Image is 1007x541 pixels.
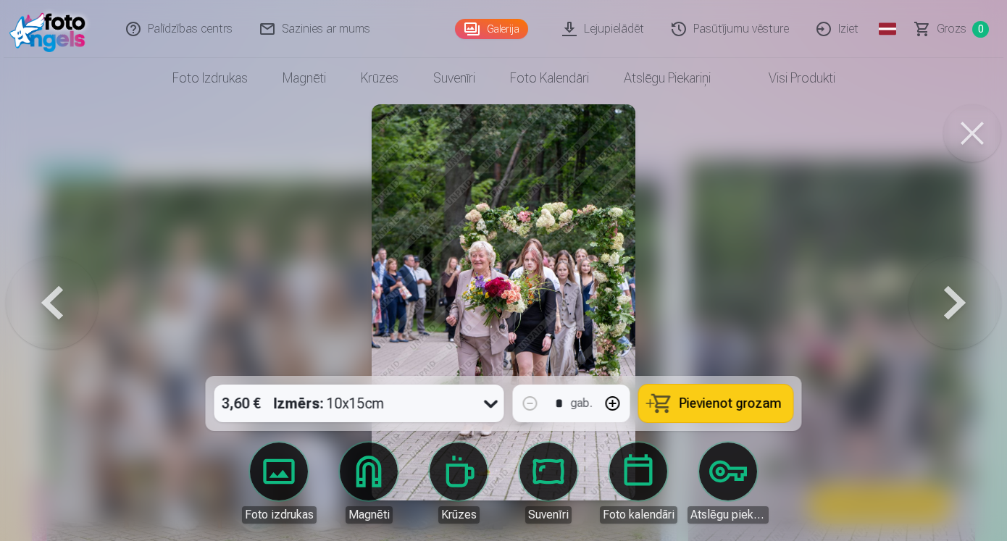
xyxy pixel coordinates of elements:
[455,19,528,39] a: Galerija
[688,443,769,524] a: Atslēgu piekariņi
[274,385,385,422] div: 10x15cm
[600,506,677,524] div: Foto kalendāri
[972,21,989,38] span: 0
[606,58,728,98] a: Atslēgu piekariņi
[265,58,343,98] a: Magnēti
[9,6,93,52] img: /fa3
[680,397,782,410] span: Pievienot grozam
[688,506,769,524] div: Atslēgu piekariņi
[639,385,793,422] button: Pievienot grozam
[598,443,679,524] a: Foto kalendāri
[438,506,480,524] div: Krūzes
[346,506,393,524] div: Magnēti
[416,58,493,98] a: Suvenīri
[328,443,409,524] a: Magnēti
[937,20,966,38] span: Grozs
[493,58,606,98] a: Foto kalendāri
[418,443,499,524] a: Krūzes
[571,395,593,412] div: gab.
[728,58,853,98] a: Visi produkti
[155,58,265,98] a: Foto izdrukas
[525,506,572,524] div: Suvenīri
[242,506,317,524] div: Foto izdrukas
[274,393,324,414] strong: Izmērs :
[508,443,589,524] a: Suvenīri
[214,385,268,422] div: 3,60 €
[343,58,416,98] a: Krūzes
[238,443,319,524] a: Foto izdrukas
